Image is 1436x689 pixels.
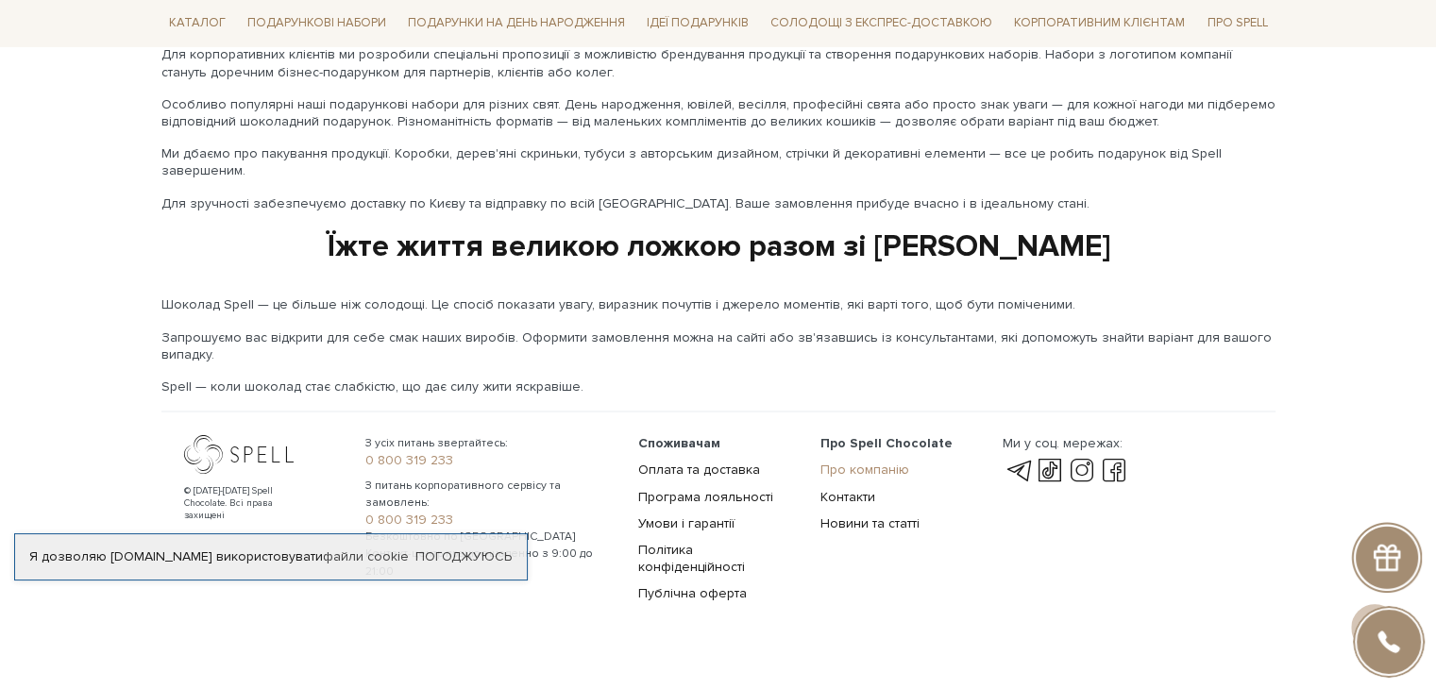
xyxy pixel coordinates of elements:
[161,96,1276,130] p: Особливо популярні наші подарункові набори для різних свят. День народження, ювілей, весілля, про...
[820,488,875,504] a: Контакти
[1098,459,1130,481] a: facebook
[240,9,394,39] span: Подарункові набори
[184,484,312,521] div: © [DATE]-[DATE] Spell Chocolate. Всі права захищені
[1066,459,1098,481] a: instagram
[638,514,735,530] a: Умови і гарантії
[763,8,1000,40] a: Солодощі з експрес-доставкою
[1006,8,1192,40] a: Корпоративним клієнтам
[365,434,616,451] span: З усіх питань звертайтесь:
[1034,459,1066,481] a: tik-tok
[161,46,1276,80] p: Для корпоративних клієнтів ми розробили спеціальні пропозиції з можливістю брендування продукції ...
[365,528,616,545] span: Безкоштовно по [GEOGRAPHIC_DATA]
[161,145,1276,179] p: Ми дбаємо про пакування продукції. Коробки, дерев'яні скриньки, тубуси з авторським дизайном, стр...
[639,9,756,39] span: Ідеї подарунків
[161,195,1276,212] p: Для зручності забезпечуємо доставку по Києву та відправку по всій [GEOGRAPHIC_DATA]. Ваше замовле...
[365,477,616,511] span: З питань корпоративного сервісу та замовлень:
[365,511,616,528] a: 0 800 319 233
[365,451,616,468] a: 0 800 319 233
[323,548,409,564] a: файли cookie
[1002,434,1129,451] div: Ми у соц. мережах:
[638,461,760,477] a: Оплата та доставка
[161,296,1276,313] p: Шоколад Spell — це більше ніж солодощі. Це спосіб показати увагу, виразник почуттів і джерело мом...
[820,434,953,450] span: Про Spell Chocolate
[161,9,233,39] span: Каталог
[638,434,720,450] span: Споживачам
[1002,459,1034,481] a: telegram
[638,488,773,504] a: Програма лояльності
[400,9,633,39] span: Подарунки на День народження
[638,584,747,600] a: Публічна оферта
[161,227,1276,267] div: Їжте життя великою ложкою разом зі [PERSON_NAME]
[820,461,909,477] a: Про компанію
[1199,9,1275,39] span: Про Spell
[820,514,920,530] a: Новини та статті
[15,548,527,565] div: Я дозволяю [DOMAIN_NAME] використовувати
[161,329,1276,363] p: Запрошуємо вас відкрити для себе смак наших виробів. Оформити замовлення можна на сайті або зв'яз...
[638,541,745,574] a: Політика конфіденційності
[161,378,1276,395] p: Spell — коли шоколад стає слабкістю, що дає силу жити яскравіше.
[415,548,512,565] a: Погоджуюсь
